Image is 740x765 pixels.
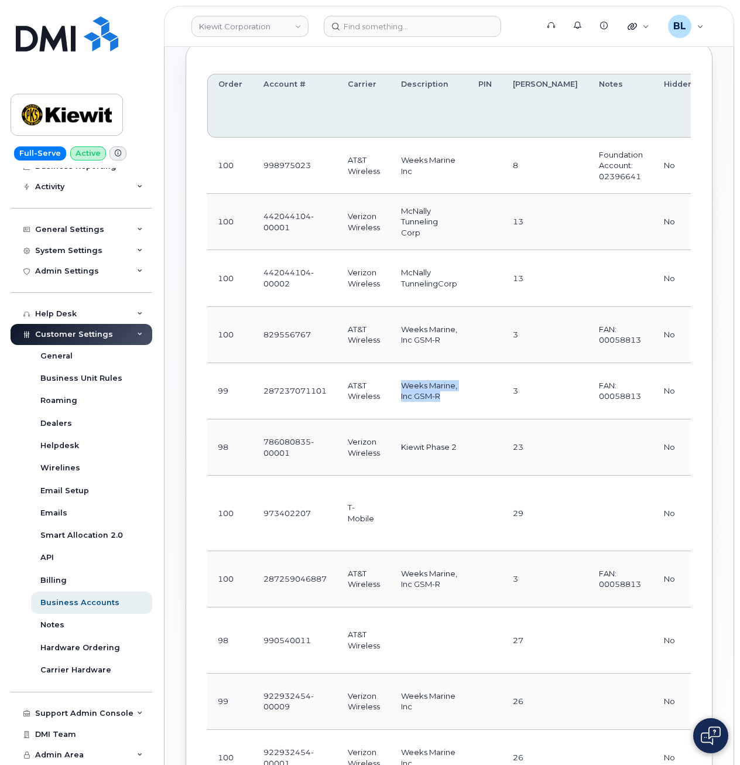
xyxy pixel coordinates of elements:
[502,307,588,363] td: 3
[207,138,253,194] td: 100
[337,607,390,674] td: AT&T Wireless
[390,74,468,138] th: Description
[253,363,337,419] td: 287237071101
[207,194,253,250] td: 100
[191,16,309,37] a: Kiewit Corporation
[253,607,337,674] td: 990540011
[660,15,712,38] div: Brandon Lam
[337,419,390,476] td: Verizon Wireless
[653,607,708,674] td: No
[253,307,337,363] td: 829556767
[207,250,253,306] td: 100
[207,674,253,730] td: 99
[337,476,390,551] td: T-Mobile
[588,138,653,194] td: Foundation Account: 02396641
[502,476,588,551] td: 29
[588,307,653,363] td: FAN: 00058813
[653,138,708,194] td: No
[337,250,390,306] td: Verizon Wireless
[253,419,337,476] td: 786080835-00001
[253,194,337,250] td: 442044104-00001
[337,74,390,138] th: Carrier
[502,194,588,250] td: 13
[207,551,253,607] td: 100
[588,363,653,419] td: FAN: 00058813
[588,551,653,607] td: FAN: 00058813
[619,15,657,38] div: Quicklinks
[390,307,468,363] td: Weeks Marine, Inc GSM-R
[207,307,253,363] td: 100
[253,250,337,306] td: 442044104-00002
[653,194,708,250] td: No
[502,607,588,674] td: 27
[337,307,390,363] td: AT&T Wireless
[502,419,588,476] td: 23
[468,74,502,138] th: PIN
[653,674,708,730] td: No
[653,419,708,476] td: No
[701,726,721,745] img: Open chat
[502,674,588,730] td: 26
[588,74,653,138] th: Notes
[253,674,337,730] td: 922932454-00009
[390,419,468,476] td: Kiewit Phase 2
[207,607,253,674] td: 98
[324,16,501,37] input: Find something...
[502,138,588,194] td: 8
[253,74,337,138] th: Account #
[390,674,468,730] td: Weeks Marine Inc
[502,363,588,419] td: 3
[337,138,390,194] td: AT&T Wireless
[390,363,468,419] td: Weeks Marine, Inc GSM-R
[207,363,253,419] td: 99
[207,476,253,551] td: 100
[390,194,468,250] td: McNally Tunneling Corp
[653,551,708,607] td: No
[653,74,708,138] th: Hidden?
[337,194,390,250] td: Verizon Wireless
[337,551,390,607] td: AT&T Wireless
[337,363,390,419] td: AT&T Wireless
[653,476,708,551] td: No
[253,551,337,607] td: 287259046887
[207,419,253,476] td: 98
[253,138,337,194] td: 998975023
[653,363,708,419] td: No
[390,250,468,306] td: McNally TunnelingCorp
[502,551,588,607] td: 3
[653,250,708,306] td: No
[502,74,588,138] th: [PERSON_NAME]
[337,674,390,730] td: Verizon Wireless
[390,138,468,194] td: Weeks Marine Inc
[653,307,708,363] td: No
[502,250,588,306] td: 13
[673,19,686,33] span: BL
[390,551,468,607] td: Weeks Marine, Inc GSM-R
[207,74,253,138] th: Order
[253,476,337,551] td: 973402207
